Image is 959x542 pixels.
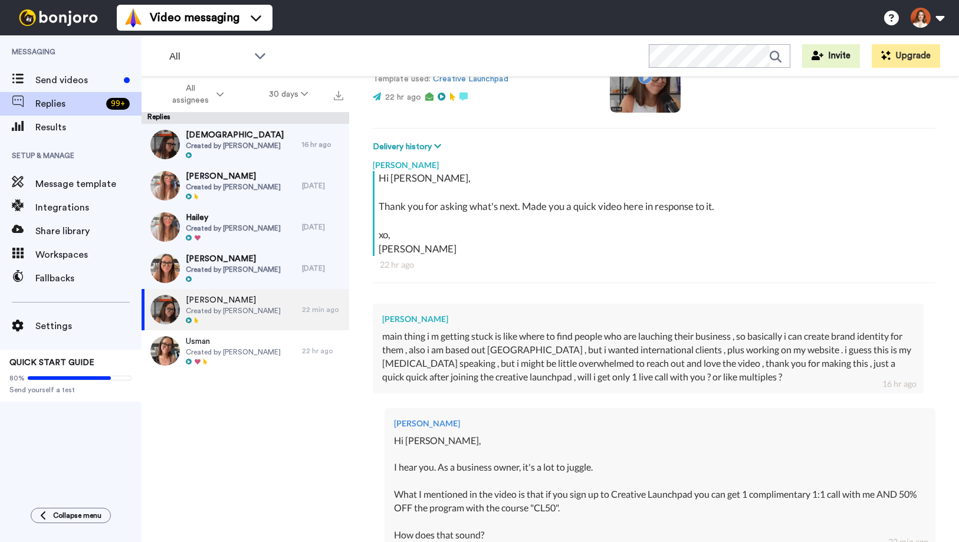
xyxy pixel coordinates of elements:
[150,295,180,324] img: 8ae73e70-ccb0-4225-9ca8-f179eea07aeb-thumb.jpg
[35,120,142,134] span: Results
[382,313,914,325] div: [PERSON_NAME]
[385,93,421,101] span: 22 hr ago
[433,75,508,83] a: Creative Launchpad
[9,385,132,395] span: Send yourself a test
[373,153,935,171] div: [PERSON_NAME]
[247,84,331,105] button: 30 days
[35,319,142,333] span: Settings
[150,9,239,26] span: Video messaging
[186,306,281,316] span: Created by [PERSON_NAME]
[882,378,917,390] div: 16 hr ago
[186,265,281,274] span: Created by [PERSON_NAME]
[330,86,347,103] button: Export all results that match these filters now.
[35,271,142,285] span: Fallbacks
[302,181,343,190] div: [DATE]
[150,212,180,242] img: 787c2273-f7a1-455a-8e78-280b0ef4abd9-thumb.jpg
[186,182,281,192] span: Created by [PERSON_NAME]
[169,50,248,64] span: All
[9,359,94,367] span: QUICK START GUIDE
[14,9,103,26] img: bj-logo-header-white.svg
[394,418,926,429] div: [PERSON_NAME]
[380,259,928,271] div: 22 hr ago
[144,78,247,111] button: All assignees
[35,248,142,262] span: Workspaces
[53,511,101,520] span: Collapse menu
[31,508,111,523] button: Collapse menu
[142,330,349,372] a: UsmanCreated by [PERSON_NAME]22 hr ago
[142,124,349,165] a: [DEMOGRAPHIC_DATA]Created by [PERSON_NAME]16 hr ago
[124,8,143,27] img: vm-color.svg
[9,373,25,383] span: 80%
[142,248,349,289] a: [PERSON_NAME]Created by [PERSON_NAME][DATE]
[150,336,180,366] img: 8263a58c-0803-4b83-9cb5-7ff0b4c5d52e-thumb.jpg
[35,97,101,111] span: Replies
[150,130,180,159] img: db9c5d6e-d46a-4b77-b03a-8d144d60c608-thumb.jpg
[373,140,445,153] button: Delivery history
[35,201,142,215] span: Integrations
[186,141,284,150] span: Created by [PERSON_NAME]
[186,129,284,141] span: [DEMOGRAPHIC_DATA]
[394,434,926,542] div: Hi [PERSON_NAME], I hear you. As a business owner, it's a lot to juggle. What I mentioned in the ...
[142,206,349,248] a: HaileyCreated by [PERSON_NAME][DATE]
[150,254,180,283] img: 8f10f59c-32e7-4da7-9793-2e31649b5a3a-thumb.jpg
[35,224,142,238] span: Share library
[150,171,180,201] img: 5af94d56-3cfa-4eaa-8484-b7792819428d-thumb.jpg
[302,305,343,314] div: 22 min ago
[35,177,142,191] span: Message template
[106,98,130,110] div: 99 +
[302,264,343,273] div: [DATE]
[142,289,349,330] a: [PERSON_NAME]Created by [PERSON_NAME]22 min ago
[186,224,281,233] span: Created by [PERSON_NAME]
[302,140,343,149] div: 16 hr ago
[186,294,281,306] span: [PERSON_NAME]
[142,112,349,124] div: Replies
[186,212,281,224] span: Hailey
[382,330,914,383] div: main thing i m getting stuck is like where to find people who are lauching their business , so ba...
[802,44,860,68] button: Invite
[302,346,343,356] div: 22 hr ago
[334,91,343,100] img: export.svg
[186,336,281,347] span: Usman
[379,171,932,256] div: Hi [PERSON_NAME], Thank you for asking what's next. Made you a quick video here in response to it...
[35,73,119,87] span: Send videos
[872,44,940,68] button: Upgrade
[186,170,281,182] span: [PERSON_NAME]
[166,83,214,106] span: All assignees
[186,347,281,357] span: Created by [PERSON_NAME]
[302,222,343,232] div: [DATE]
[142,165,349,206] a: [PERSON_NAME]Created by [PERSON_NAME][DATE]
[186,253,281,265] span: [PERSON_NAME]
